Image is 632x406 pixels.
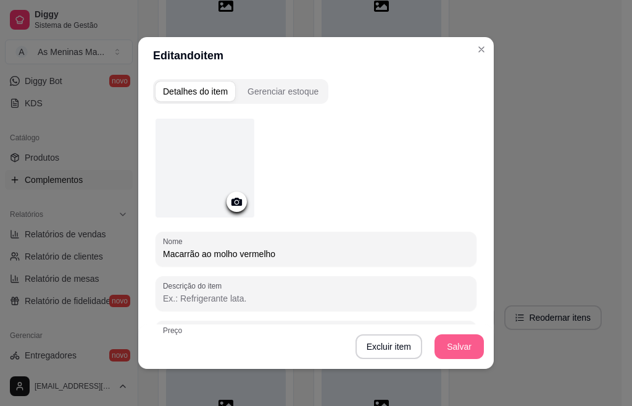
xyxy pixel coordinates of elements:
label: Nome [163,236,187,247]
div: complement-group [153,79,328,104]
div: Gerenciar estoque [247,85,318,98]
header: Editando item [138,37,494,74]
div: Detalhes do item [163,85,228,98]
label: Descrição do item [163,281,226,291]
button: Close [472,40,491,59]
button: Salvar [434,334,484,359]
div: complement-group [153,79,479,104]
input: Descrição do item [163,292,469,305]
input: Nome [163,248,469,260]
label: Preço [163,325,186,336]
button: Excluir item [355,334,422,359]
